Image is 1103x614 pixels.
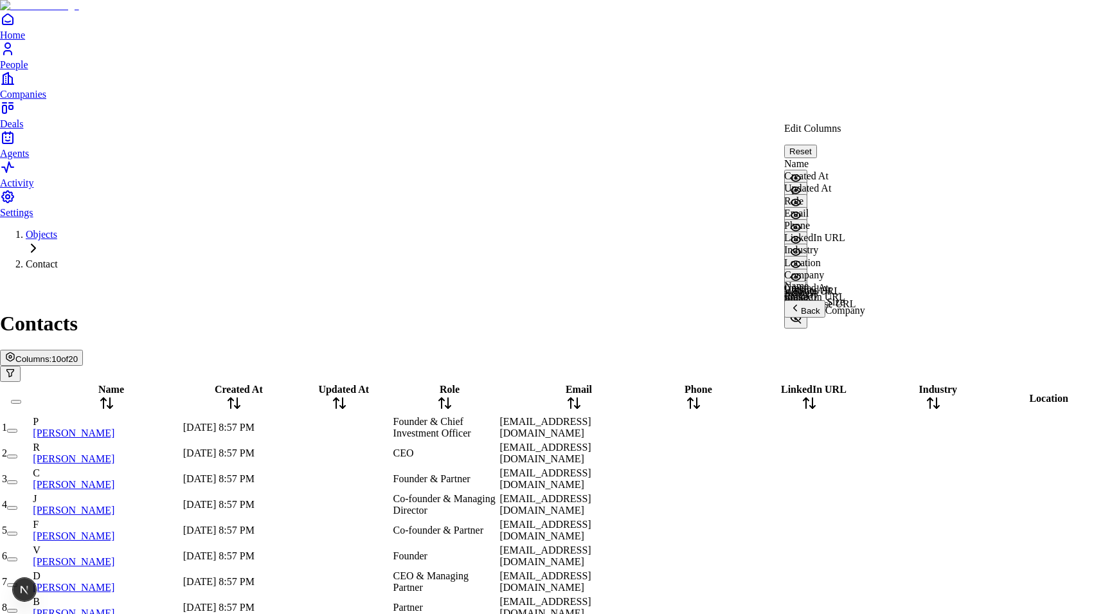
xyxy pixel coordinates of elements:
[784,220,810,231] label: Phone
[789,306,820,316] span: Back
[784,300,825,318] button: Back
[784,285,840,296] label: Website URL
[784,289,818,300] label: Industry
[784,293,809,304] label: Email
[825,305,865,316] span: Company
[784,284,831,295] label: Updated At
[784,123,865,134] p: Edit Columns
[784,287,818,298] label: Address
[784,296,845,307] label: Company Size
[784,208,809,219] label: Email
[784,257,821,268] label: Location
[784,158,809,169] label: Name
[784,280,809,291] label: Name
[784,282,829,293] label: Created At
[784,294,810,305] label: Phone
[784,244,818,255] label: Industry
[784,170,829,181] label: Created At
[784,195,803,206] label: Role
[784,145,817,158] button: Reset
[784,291,845,302] label: LinkedIn URL
[784,269,824,280] label: Company
[784,183,831,194] label: Updated At
[784,298,856,309] label: Crunchbase URL
[784,232,845,243] label: LinkedIn URL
